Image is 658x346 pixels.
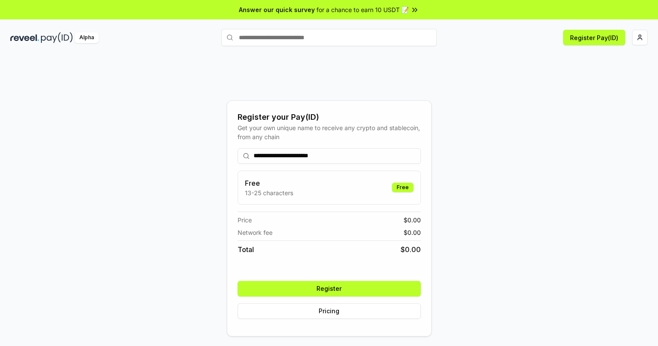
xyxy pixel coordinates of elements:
[41,32,73,43] img: pay_id
[563,30,625,45] button: Register Pay(ID)
[238,215,252,224] span: Price
[404,228,421,237] span: $ 0.00
[401,244,421,255] span: $ 0.00
[75,32,99,43] div: Alpha
[10,32,39,43] img: reveel_dark
[392,183,414,192] div: Free
[404,215,421,224] span: $ 0.00
[238,244,254,255] span: Total
[316,5,409,14] span: for a chance to earn 10 USDT 📝
[238,281,421,296] button: Register
[239,5,315,14] span: Answer our quick survey
[245,178,293,188] h3: Free
[238,228,273,237] span: Network fee
[238,303,421,319] button: Pricing
[245,188,293,197] p: 13-25 characters
[238,123,421,141] div: Get your own unique name to receive any crypto and stablecoin, from any chain
[238,111,421,123] div: Register your Pay(ID)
